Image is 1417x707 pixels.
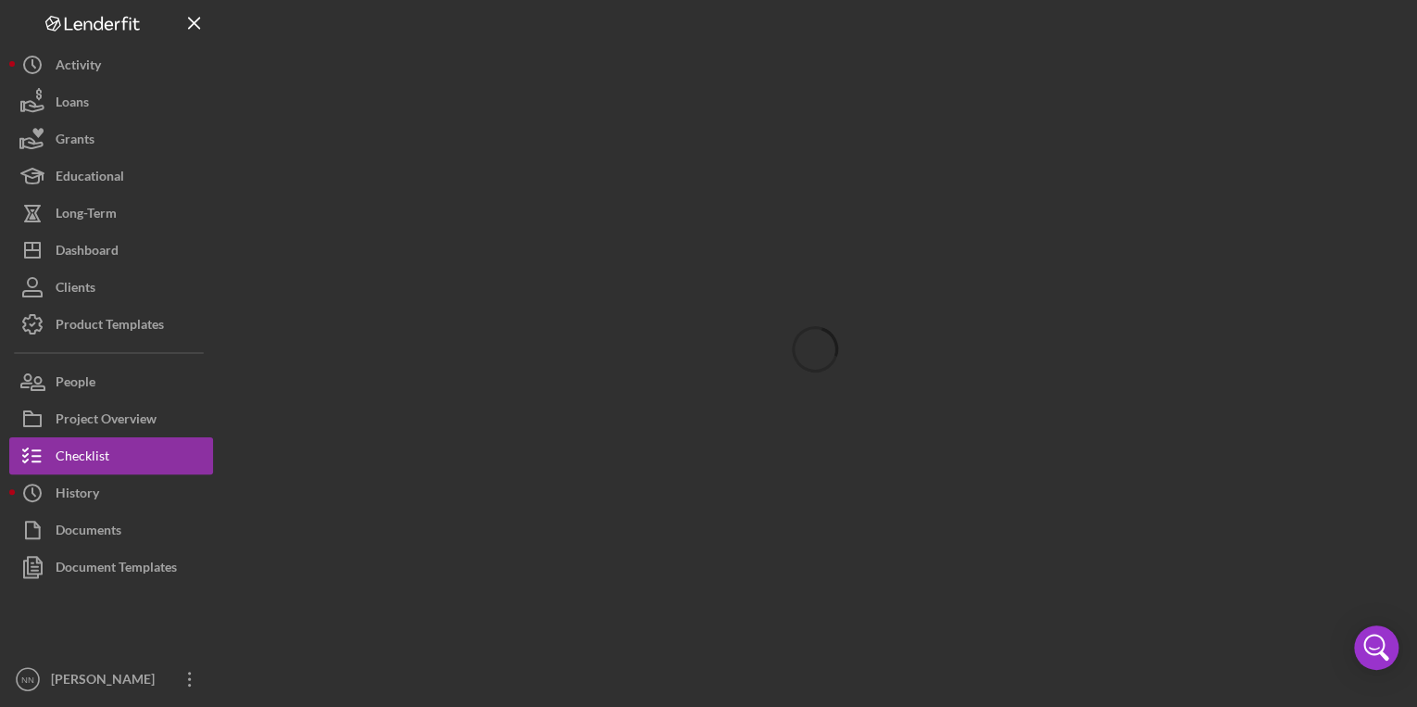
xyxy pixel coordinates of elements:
div: Educational [56,158,124,199]
div: People [56,363,95,405]
button: NN[PERSON_NAME] [9,661,213,698]
div: Activity [56,46,101,88]
button: Checklist [9,437,213,474]
div: [PERSON_NAME] [46,661,167,702]
button: History [9,474,213,511]
div: Documents [56,511,121,553]
div: Grants [56,120,94,162]
div: Dashboard [56,232,119,273]
button: Document Templates [9,549,213,586]
button: Product Templates [9,306,213,343]
div: Open Intercom Messenger [1354,625,1398,670]
text: NN [21,675,34,685]
div: Checklist [56,437,109,479]
button: Long-Term [9,195,213,232]
button: People [9,363,213,400]
button: Clients [9,269,213,306]
div: Long-Term [56,195,117,236]
button: Loans [9,83,213,120]
button: Grants [9,120,213,158]
button: Dashboard [9,232,213,269]
div: Loans [56,83,89,125]
div: Project Overview [56,400,157,442]
div: Document Templates [56,549,177,590]
button: Activity [9,46,213,83]
div: Product Templates [56,306,164,347]
button: Educational [9,158,213,195]
button: Documents [9,511,213,549]
div: Clients [56,269,95,310]
button: Project Overview [9,400,213,437]
div: History [56,474,99,516]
